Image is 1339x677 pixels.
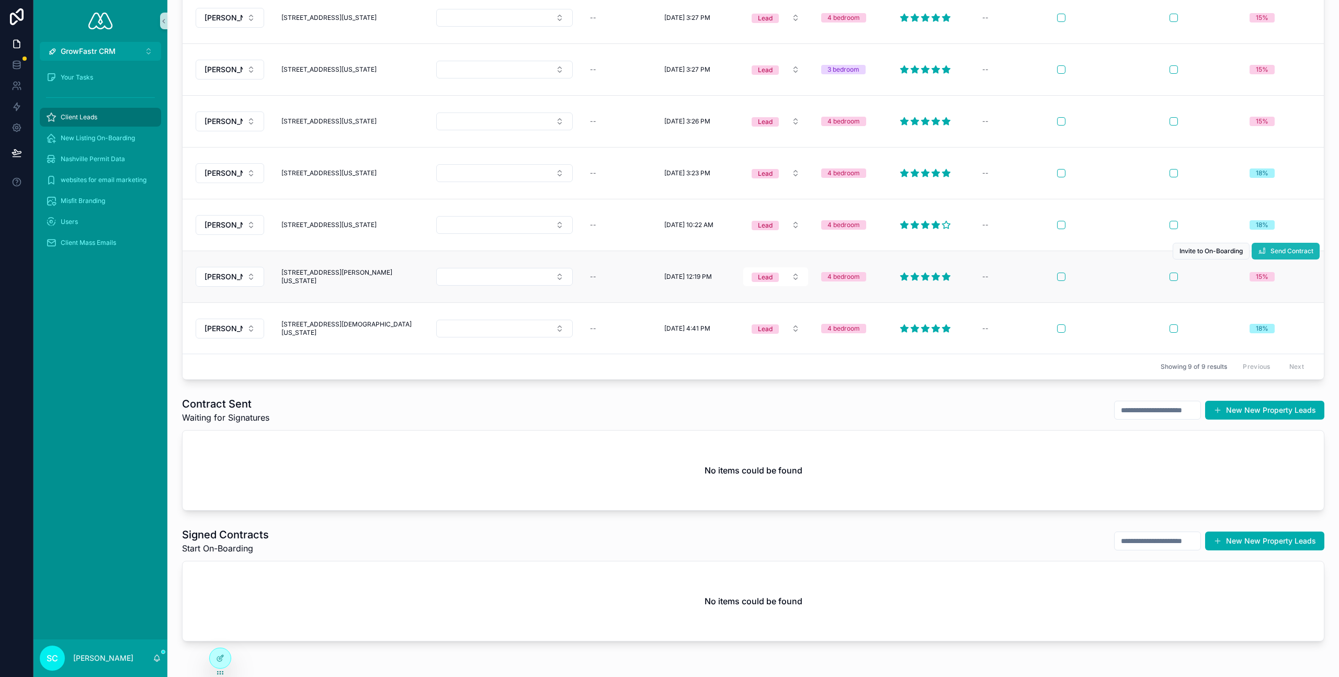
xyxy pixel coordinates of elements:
[1179,247,1243,255] span: Invite to On-Boarding
[664,117,710,126] span: [DATE] 3:26 PM
[195,163,265,184] a: Select Button
[743,215,809,235] a: Select Button
[821,13,887,22] a: 4 bedroom
[195,7,265,28] a: Select Button
[821,324,887,333] a: 4 bedroom
[196,111,264,131] button: Select Button
[277,165,423,182] a: [STREET_ADDRESS][US_STATE]
[281,14,377,22] span: [STREET_ADDRESS][US_STATE]
[40,150,161,168] a: Nashville Permit Data
[821,65,887,74] a: 3 bedroom
[277,113,423,130] a: [STREET_ADDRESS][US_STATE]
[586,165,652,182] a: --
[281,117,377,126] span: [STREET_ADDRESS][US_STATE]
[1205,401,1324,420] a: New New Property Leads
[1250,65,1322,74] a: 15%
[590,169,596,177] div: --
[277,264,423,289] a: [STREET_ADDRESS][PERSON_NAME][US_STATE]
[182,527,269,542] h1: Signed Contracts
[40,171,161,189] a: websites for email marketing
[61,155,125,163] span: Nashville Permit Data
[1256,13,1268,22] div: 15%
[61,239,116,247] span: Client Mass Emails
[195,59,265,80] a: Select Button
[1252,243,1320,259] button: Send Contract
[40,42,161,61] button: Select Button
[664,117,730,126] a: [DATE] 3:26 PM
[978,9,1044,26] a: --
[436,164,573,183] a: Select Button
[196,163,264,183] button: Select Button
[1173,243,1250,259] button: Invite to On-Boarding
[61,113,97,121] span: Client Leads
[436,8,573,27] a: Select Button
[664,221,730,229] a: [DATE] 10:22 AM
[827,168,860,178] div: 4 bedroom
[590,65,596,74] div: --
[436,216,573,234] button: Select Button
[586,113,652,130] a: --
[827,65,859,74] div: 3 bedroom
[40,68,161,87] a: Your Tasks
[821,117,887,126] a: 4 bedroom
[195,266,265,287] a: Select Button
[196,60,264,80] button: Select Button
[195,215,265,235] a: Select Button
[1256,65,1268,74] div: 15%
[1250,117,1322,126] a: 15%
[586,320,652,337] a: --
[743,112,808,131] button: Select Button
[664,221,713,229] span: [DATE] 10:22 AM
[586,268,652,285] a: --
[982,324,989,333] div: --
[590,324,596,333] div: --
[281,221,377,229] span: [STREET_ADDRESS][US_STATE]
[61,176,146,184] span: websites for email marketing
[196,319,264,338] button: Select Button
[743,267,808,286] button: Select Button
[40,191,161,210] a: Misfit Branding
[758,65,773,75] div: Lead
[205,168,243,178] span: [PERSON_NAME]
[182,542,269,555] span: Start On-Boarding
[982,221,989,229] div: --
[982,117,989,126] div: --
[1250,168,1322,178] a: 18%
[586,61,652,78] a: --
[743,319,809,338] a: Select Button
[982,169,989,177] div: --
[61,46,116,57] span: GrowFastr CRM
[277,9,423,26] a: [STREET_ADDRESS][US_STATE]
[664,14,730,22] a: [DATE] 3:27 PM
[40,233,161,252] a: Client Mass Emails
[978,165,1044,182] a: --
[1256,272,1268,281] div: 15%
[182,411,269,424] span: Waiting for Signatures
[281,169,377,177] span: [STREET_ADDRESS][US_STATE]
[664,324,710,333] span: [DATE] 4:41 PM
[664,169,710,177] span: [DATE] 3:23 PM
[1205,532,1324,550] a: New New Property Leads
[978,217,1044,233] a: --
[978,113,1044,130] a: --
[743,8,808,27] button: Select Button
[205,272,243,282] span: [PERSON_NAME]
[1256,220,1268,230] div: 18%
[205,220,243,230] span: [PERSON_NAME]
[758,273,773,282] div: Lead
[664,65,710,74] span: [DATE] 3:27 PM
[586,9,652,26] a: --
[61,134,135,142] span: New Listing On-Boarding
[664,324,730,333] a: [DATE] 4:41 PM
[978,61,1044,78] a: --
[586,217,652,233] a: --
[758,14,773,23] div: Lead
[88,13,112,29] img: App logo
[436,268,573,286] button: Select Button
[33,61,167,266] div: scrollable content
[73,653,133,663] p: [PERSON_NAME]
[1256,168,1268,178] div: 18%
[196,8,264,28] button: Select Button
[281,65,377,74] span: [STREET_ADDRESS][US_STATE]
